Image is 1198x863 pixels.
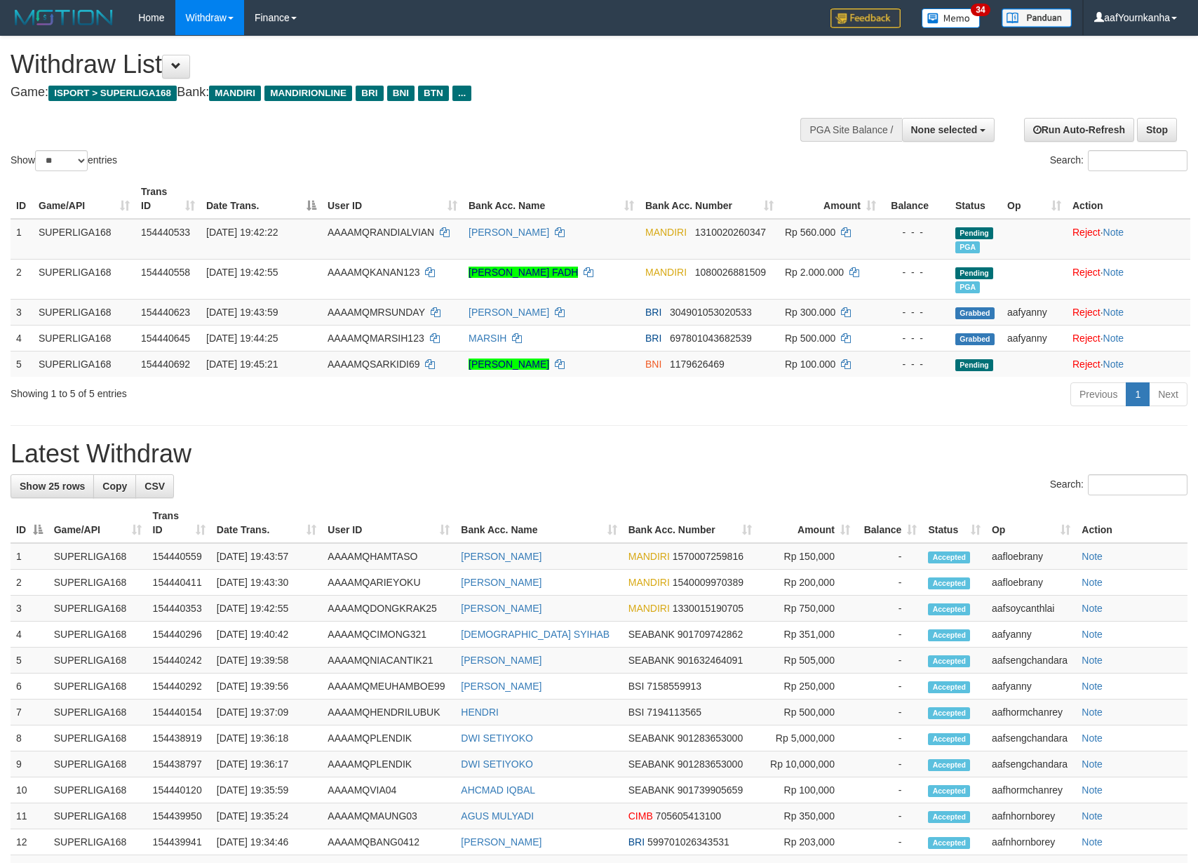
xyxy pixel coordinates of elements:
a: Note [1082,603,1103,614]
td: 154438797 [147,751,211,777]
td: AAAAMQHAMTASO [322,543,455,570]
a: CSV [135,474,174,498]
th: User ID: activate to sort column ascending [322,503,455,543]
span: BSI [628,707,645,718]
a: MARSIH [469,333,506,344]
span: Copy 697801043682539 to clipboard [670,333,752,344]
a: [PERSON_NAME] [461,603,541,614]
span: AAAAMQMARSIH123 [328,333,424,344]
img: MOTION_logo.png [11,7,117,28]
td: SUPERLIGA168 [48,725,147,751]
td: aafsengchandara [986,725,1076,751]
th: Bank Acc. Number: activate to sort column ascending [623,503,758,543]
td: - [856,570,922,596]
select: Showentries [35,150,88,171]
td: - [856,622,922,648]
td: Rp 5,000,000 [758,725,856,751]
td: AAAAMQPLENDIK [322,725,455,751]
td: [DATE] 19:43:57 [211,543,322,570]
th: Game/API: activate to sort column ascending [33,179,135,219]
th: Bank Acc. Number: activate to sort column ascending [640,179,779,219]
span: MANDIRI [645,267,687,278]
td: AAAAMQMAUNG03 [322,803,455,829]
a: Stop [1137,118,1177,142]
td: SUPERLIGA168 [33,259,135,299]
div: - - - [887,331,944,345]
a: Note [1082,577,1103,588]
span: BNI [645,359,661,370]
td: AAAAMQNIACANTIK21 [322,648,455,674]
td: [DATE] 19:36:18 [211,725,322,751]
span: BRI [628,836,645,848]
span: Grabbed [955,333,995,345]
td: 3 [11,299,33,325]
td: Rp 351,000 [758,622,856,648]
td: · [1067,219,1190,260]
span: SEABANK [628,655,675,666]
td: - [856,725,922,751]
td: 154440292 [147,674,211,700]
td: aafnhornborey [986,803,1076,829]
span: MANDIRI [628,551,670,562]
span: Rp 2.000.000 [785,267,844,278]
a: 1 [1126,382,1150,406]
td: AAAAMQHENDRILUBUK [322,700,455,725]
td: 3 [11,596,48,622]
a: Note [1082,784,1103,796]
td: SUPERLIGA168 [48,829,147,855]
input: Search: [1088,150,1187,171]
a: Next [1149,382,1187,406]
span: Copy 901283653000 to clipboard [678,758,743,770]
th: Bank Acc. Name: activate to sort column ascending [463,179,640,219]
span: Copy 901283653000 to clipboard [678,732,743,744]
th: Date Trans.: activate to sort column ascending [211,503,322,543]
td: aafyanny [1002,325,1067,351]
td: 154440353 [147,596,211,622]
span: AAAAMQMRSUNDAY [328,307,425,318]
td: 154438919 [147,725,211,751]
span: Copy 901739905659 to clipboard [678,784,743,796]
td: aafyanny [986,674,1076,700]
a: DWI SETIYOKO [461,758,533,770]
span: [DATE] 19:42:55 [206,267,278,278]
span: Copy 1179626469 to clipboard [670,359,725,370]
div: - - - [887,225,944,239]
td: SUPERLIGA168 [33,351,135,377]
h4: Game: Bank: [11,86,785,100]
th: Action [1076,503,1187,543]
td: aafyanny [986,622,1076,648]
td: [DATE] 19:39:56 [211,674,322,700]
td: SUPERLIGA168 [48,622,147,648]
span: ... [452,86,471,101]
td: Rp 250,000 [758,674,856,700]
th: ID: activate to sort column descending [11,503,48,543]
span: Copy 599701026343531 to clipboard [647,836,729,848]
a: [DEMOGRAPHIC_DATA] SYIHAB [461,629,610,640]
th: Op: activate to sort column ascending [986,503,1076,543]
td: SUPERLIGA168 [48,777,147,803]
span: CSV [144,481,165,492]
a: HENDRI [461,707,499,718]
td: 9 [11,751,48,777]
td: [DATE] 19:40:42 [211,622,322,648]
a: [PERSON_NAME] [469,359,549,370]
h1: Latest Withdraw [11,440,1187,468]
span: Accepted [928,681,970,693]
span: SEABANK [628,758,675,770]
span: 154440533 [141,227,190,238]
a: Note [1082,732,1103,744]
td: AAAAMQVIA04 [322,777,455,803]
a: DWI SETIYOKO [461,732,533,744]
td: Rp 203,000 [758,829,856,855]
span: Copy 1570007259816 to clipboard [673,551,743,562]
a: Note [1082,551,1103,562]
span: Accepted [928,707,970,719]
td: - [856,700,922,725]
td: 154440120 [147,777,211,803]
span: 154440623 [141,307,190,318]
span: Copy 1080026881509 to clipboard [695,267,766,278]
th: User ID: activate to sort column ascending [322,179,463,219]
label: Show entries [11,150,117,171]
span: Accepted [928,551,970,563]
td: SUPERLIGA168 [48,543,147,570]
